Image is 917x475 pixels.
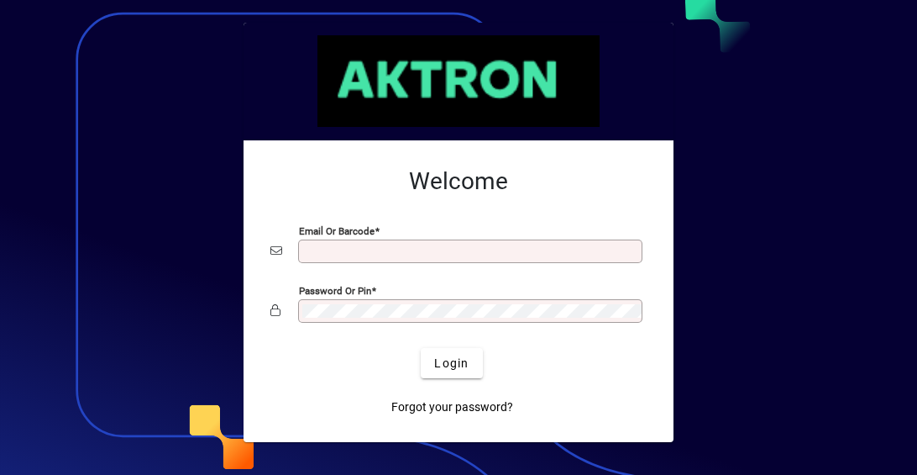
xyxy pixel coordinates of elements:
span: Login [434,355,469,372]
mat-label: Email or Barcode [299,225,375,237]
h2: Welcome [270,167,647,196]
span: Forgot your password? [391,398,513,416]
a: Forgot your password? [385,392,520,422]
button: Login [421,348,482,378]
mat-label: Password or Pin [299,285,371,297]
